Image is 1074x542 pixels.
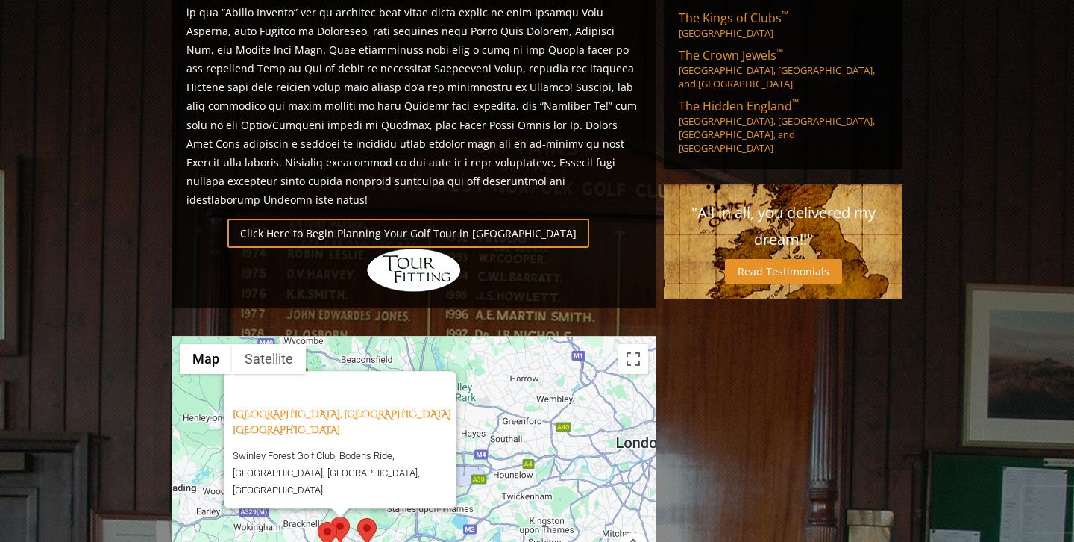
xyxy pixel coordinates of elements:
a: The Kings of Clubs™[GEOGRAPHIC_DATA] [679,10,888,40]
a: [GEOGRAPHIC_DATA], [GEOGRAPHIC_DATA] [GEOGRAPHIC_DATA] [233,408,451,437]
button: Toggle fullscreen view [618,344,648,374]
span: The Crown Jewels [679,47,783,63]
a: The Crown Jewels™[GEOGRAPHIC_DATA], [GEOGRAPHIC_DATA], and [GEOGRAPHIC_DATA] [679,47,888,90]
button: Close [421,371,456,407]
span: The Hidden England [679,98,799,114]
p: Swinley Forest Golf Club, Bodens Ride, [GEOGRAPHIC_DATA], [GEOGRAPHIC_DATA], [GEOGRAPHIC_DATA] [233,447,456,499]
img: Hidden Links [365,248,462,293]
sup: ™ [776,46,783,58]
sup: ™ [792,96,799,109]
span: The Kings of Clubs [679,10,788,26]
a: Click Here to Begin Planning Your Golf Tour in [GEOGRAPHIC_DATA] [227,219,589,248]
sup: ™ [782,8,788,21]
a: Read Testimonials [725,259,842,284]
a: The Hidden England™[GEOGRAPHIC_DATA], [GEOGRAPHIC_DATA], [GEOGRAPHIC_DATA], and [GEOGRAPHIC_DATA] [679,98,888,155]
button: Show street map [180,344,232,374]
p: "All in all, you delivered my dream!!" [679,199,888,253]
button: Show satellite imagery [232,344,306,374]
